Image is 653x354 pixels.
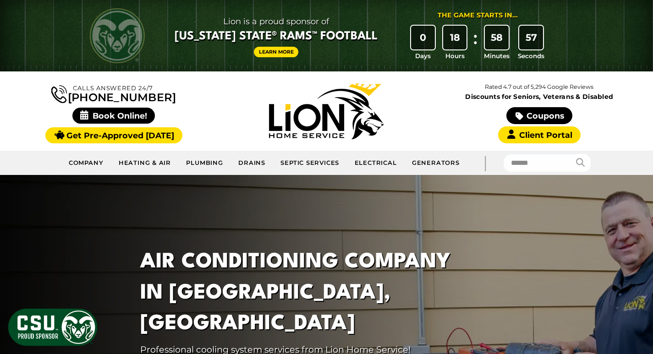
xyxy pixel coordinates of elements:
[51,83,176,103] a: [PHONE_NUMBER]
[415,51,431,60] span: Days
[72,108,155,124] span: Book Online!
[140,247,474,339] h1: Air Conditioning Company In [GEOGRAPHIC_DATA], [GEOGRAPHIC_DATA]
[347,154,404,172] a: Electrical
[467,151,504,175] div: |
[90,8,145,63] img: CSU Rams logo
[485,26,509,49] div: 58
[231,154,273,172] a: Drains
[175,29,378,44] span: [US_STATE] State® Rams™ Football
[518,51,544,60] span: Seconds
[179,154,231,172] a: Plumbing
[519,26,543,49] div: 57
[438,11,518,21] div: The Game Starts in...
[254,47,299,57] a: Learn More
[433,82,646,92] p: Rated 4.7 out of 5,294 Google Reviews
[175,14,378,29] span: Lion is a proud sponsor of
[506,107,572,124] a: Coupons
[273,154,347,172] a: Septic Services
[471,26,480,61] div: :
[7,307,99,347] img: CSU Sponsor Badge
[111,154,179,172] a: Heating & Air
[61,154,111,172] a: Company
[443,26,467,49] div: 18
[435,93,644,100] span: Discounts for Seniors, Veterans & Disabled
[405,154,467,172] a: Generators
[269,83,384,139] img: Lion Home Service
[445,51,465,60] span: Hours
[411,26,435,49] div: 0
[484,51,510,60] span: Minutes
[498,126,581,143] a: Client Portal
[45,127,182,143] a: Get Pre-Approved [DATE]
